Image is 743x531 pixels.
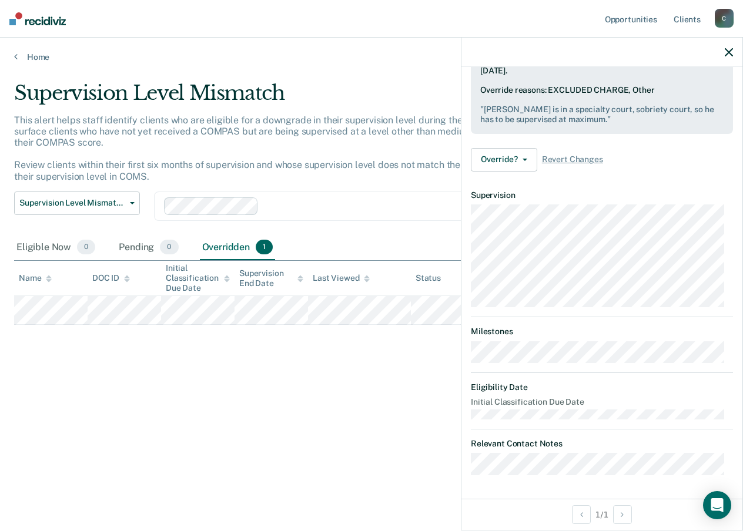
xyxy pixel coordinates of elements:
[14,81,683,115] div: Supervision Level Mismatch
[703,491,731,519] div: Open Intercom Messenger
[715,9,734,28] div: C
[77,240,95,255] span: 0
[116,235,180,261] div: Pending
[14,52,729,62] a: Home
[19,273,52,283] div: Name
[480,105,724,125] pre: " [PERSON_NAME] is in a specialty court, sobriety court, so he has to be supervised at maximum. "
[239,268,303,288] div: Supervision End Date
[416,273,441,283] div: Status
[480,85,724,124] div: Override reasons: EXCLUDED CHARGE, Other
[160,240,178,255] span: 0
[200,235,276,261] div: Overridden
[461,499,742,530] div: 1 / 1
[471,148,537,172] button: Override?
[166,263,230,293] div: Initial Classification Due Date
[92,273,130,283] div: DOC ID
[471,397,733,407] dt: Initial Classification Due Date
[471,439,733,449] dt: Relevant Contact Notes
[471,382,733,392] dt: Eligibility Date
[542,154,603,164] span: Revert Changes
[613,505,632,524] button: Next Opportunity
[256,240,273,255] span: 1
[14,235,98,261] div: Eligible Now
[471,190,733,200] dt: Supervision
[14,115,668,182] p: This alert helps staff identify clients who are eligible for a downgrade in their supervision lev...
[313,273,370,283] div: Last Viewed
[19,198,125,208] span: Supervision Level Mismatch
[9,12,66,25] img: Recidiviz
[471,327,733,337] dt: Milestones
[572,505,591,524] button: Previous Opportunity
